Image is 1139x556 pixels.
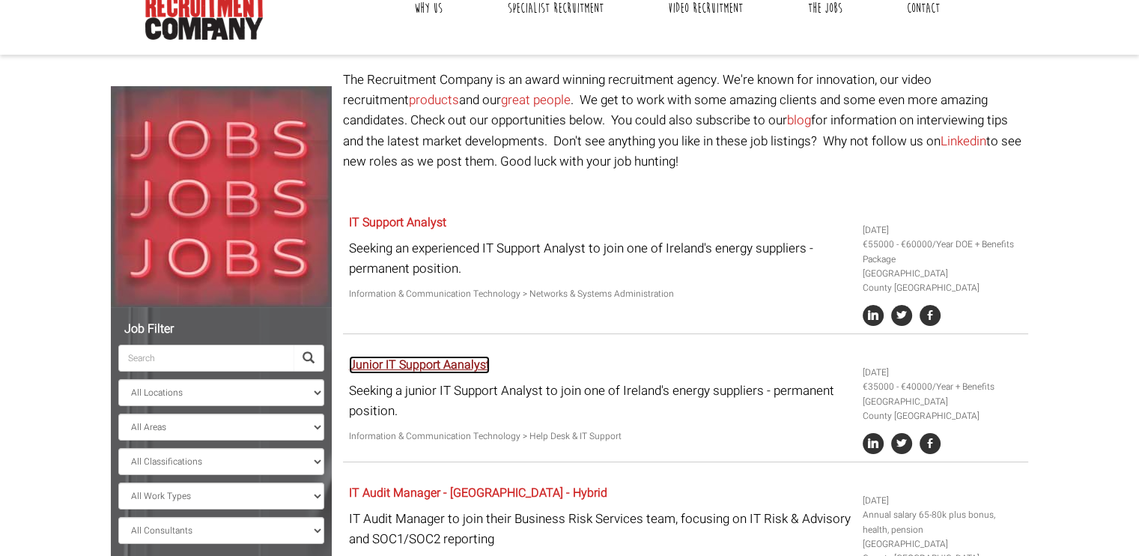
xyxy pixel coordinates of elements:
a: Linkedin [941,132,986,151]
li: Annual salary 65-80k plus bonus, health, pension [863,508,1023,537]
a: products [409,91,459,109]
a: great people [501,91,571,109]
p: IT Audit Manager to join their Business Risk Services team, focusing on IT Risk & Advisory and SO... [349,509,851,549]
li: [DATE] [863,366,1023,380]
li: €55000 - €60000/Year DOE + Benefits Package [863,238,1023,266]
input: Search [118,345,294,372]
li: [GEOGRAPHIC_DATA] County [GEOGRAPHIC_DATA] [863,395,1023,423]
p: Information & Communication Technology > Networks & Systems Administration [349,287,851,301]
p: Seeking an experienced IT Support Analyst to join one of Ireland's energy suppliers - permanent p... [349,238,851,279]
p: Seeking a junior IT Support Analyst to join one of Ireland's energy suppliers - permanent position. [349,381,851,421]
li: [DATE] [863,494,1023,508]
li: [GEOGRAPHIC_DATA] County [GEOGRAPHIC_DATA] [863,267,1023,295]
a: IT Support Analyst [349,214,446,232]
a: Junior IT Support Aanalyst [349,356,490,374]
a: blog [787,111,811,130]
h5: Job Filter [118,323,324,336]
li: €35000 - €40000/Year + Benefits [863,380,1023,394]
li: [DATE] [863,223,1023,238]
p: Information & Communication Technology > Help Desk & IT Support [349,429,851,444]
p: The Recruitment Company is an award winning recruitment agency. We're known for innovation, our v... [343,70,1028,172]
a: IT Audit Manager - [GEOGRAPHIC_DATA] - Hybrid [349,484,607,502]
img: Jobs, Jobs, Jobs [111,86,332,307]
